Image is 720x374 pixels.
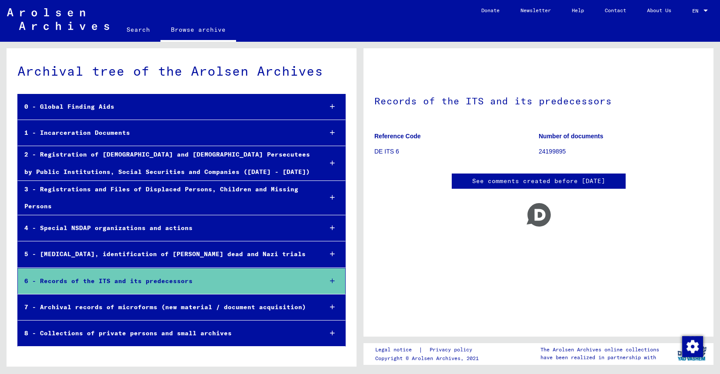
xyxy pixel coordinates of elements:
img: Change consent [682,336,703,357]
div: 6 - Records of the ITS and its predecessors [18,273,316,290]
div: 5 - [MEDICAL_DATA], identification of [PERSON_NAME] dead and Nazi trials [18,246,316,263]
a: Browse archive [160,19,236,42]
img: Arolsen_neg.svg [7,8,109,30]
div: 1 - Incarceration Documents [18,124,316,141]
p: 24199895 [539,147,703,156]
div: | [375,345,483,354]
div: Archival tree of the Arolsen Archives [17,61,346,81]
div: 0 - Global Finding Aids [18,98,316,115]
img: yv_logo.png [676,343,708,364]
div: 7 - Archival records of microforms (new material / document acquisition) [18,299,316,316]
p: have been realized in partnership with [540,354,659,361]
div: 2 - Registration of [DEMOGRAPHIC_DATA] and [DEMOGRAPHIC_DATA] Persecutees by Public Institutions,... [18,146,316,180]
h1: Records of the ITS and its predecessors [374,81,703,119]
span: EN [692,8,702,14]
div: 3 - Registrations and Files of Displaced Persons, Children and Missing Persons [18,181,316,215]
b: Reference Code [374,133,421,140]
a: See comments created before [DATE] [472,177,605,186]
p: The Arolsen Archives online collections [540,346,659,354]
b: Number of documents [539,133,603,140]
a: Legal notice [375,345,419,354]
p: Copyright © Arolsen Archives, 2021 [375,354,483,362]
div: 8 - Collections of private persons and small archives [18,325,316,342]
div: 4 - Special NSDAP organizations and actions [18,220,316,237]
a: Search [116,19,160,40]
p: DE ITS 6 [374,147,538,156]
a: Privacy policy [423,345,483,354]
